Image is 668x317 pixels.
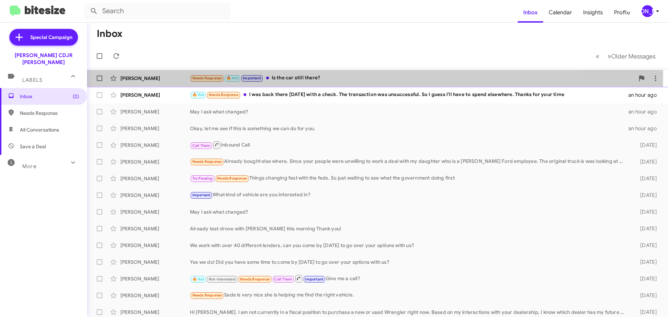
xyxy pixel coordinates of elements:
span: Call Them [274,277,292,282]
button: [PERSON_NAME] [636,5,660,17]
div: [PERSON_NAME] [120,192,190,199]
span: Needs Response [240,277,270,282]
div: May I ask what changed? [190,108,628,115]
div: [PERSON_NAME] [120,275,190,282]
span: Needs Response [20,110,79,117]
div: [PERSON_NAME] [120,92,190,98]
div: [DATE] [629,309,662,316]
span: Needs Response [217,176,247,181]
div: [DATE] [629,175,662,182]
span: Needs Response [192,76,222,80]
a: Inbox [518,2,543,23]
span: Important [243,76,261,80]
div: Hi [PERSON_NAME]. I am not currently in a fiscal position to purchase a new or used Wrangler righ... [190,309,629,316]
button: Previous [591,49,604,63]
div: [PERSON_NAME] [120,225,190,232]
div: [DATE] [629,142,662,149]
div: Is the car still there? [190,74,635,82]
span: (2) [73,93,79,100]
a: Special Campaign [9,29,78,46]
div: Already test drove with [PERSON_NAME] this morning Thank you! [190,225,629,232]
span: 🔥 Hot [192,93,204,97]
a: Calendar [543,2,578,23]
span: Important [192,193,210,197]
div: [PERSON_NAME] [120,242,190,249]
div: [PERSON_NAME] [120,259,190,266]
button: Next [603,49,660,63]
div: [DATE] [629,192,662,199]
div: an hour ago [628,125,662,132]
div: Already bought else where. Since your people were unwilling to work a deal with my daughter who i... [190,158,629,166]
div: [PERSON_NAME] [120,292,190,299]
span: More [22,163,37,169]
div: [DATE] [629,242,662,249]
span: 🔥 Hot [226,76,238,80]
div: [DATE] [629,275,662,282]
span: Needs Response [192,293,222,298]
div: [PERSON_NAME] [120,175,190,182]
span: 🔥 Hot [192,277,204,282]
span: Try Pausing [192,176,213,181]
h1: Inbox [97,28,122,39]
div: an hour ago [628,108,662,115]
span: Not-Interested [209,277,236,282]
span: Call Them [192,143,210,148]
div: [DATE] [629,158,662,165]
div: [PERSON_NAME] [120,108,190,115]
div: [DATE] [629,259,662,266]
span: Save a Deal [20,143,46,150]
nav: Page navigation example [592,49,660,63]
span: Older Messages [611,53,655,60]
div: [DATE] [629,292,662,299]
span: All Conversations [20,126,59,133]
div: Okay, let me see if this is something we can do for you. [190,125,628,132]
span: Labels [22,77,42,83]
div: Sade is very nice she is helping me find the right vehicle. [190,291,629,299]
div: [DATE] [629,225,662,232]
div: [PERSON_NAME] [120,75,190,82]
div: I was back there [DATE] with a check. The transaction was unsuccessful. So I guess I'll have to s... [190,91,628,99]
div: [PERSON_NAME] [120,208,190,215]
div: [PERSON_NAME] [120,158,190,165]
div: Things changing fast with the feds. So just waiting to see what the government doing first [190,174,629,182]
div: Give me a call? [190,274,629,283]
span: « [596,52,599,61]
div: [PERSON_NAME] [642,5,653,17]
div: What kind of vehicle are you interested in? [190,191,629,199]
div: [DATE] [629,208,662,215]
span: » [607,52,611,61]
span: Inbox [20,93,79,100]
span: Important [305,277,323,282]
a: Insights [578,2,609,23]
div: [PERSON_NAME] [120,142,190,149]
div: [PERSON_NAME] [120,125,190,132]
span: Needs Response [209,93,238,97]
div: May I ask what changed? [190,208,629,215]
a: Profile [609,2,636,23]
span: Needs Response [192,159,222,164]
div: We work with over 40 different lenders, can you come by [DATE] to go over your options with us? [190,242,629,249]
div: an hour ago [628,92,662,98]
div: Yes we do! Did you have some time to come by [DATE] to go over your options with us? [190,259,629,266]
div: Inbound Call [190,141,629,149]
div: [PERSON_NAME] [120,309,190,316]
input: Search [84,3,230,19]
span: Special Campaign [30,34,72,41]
